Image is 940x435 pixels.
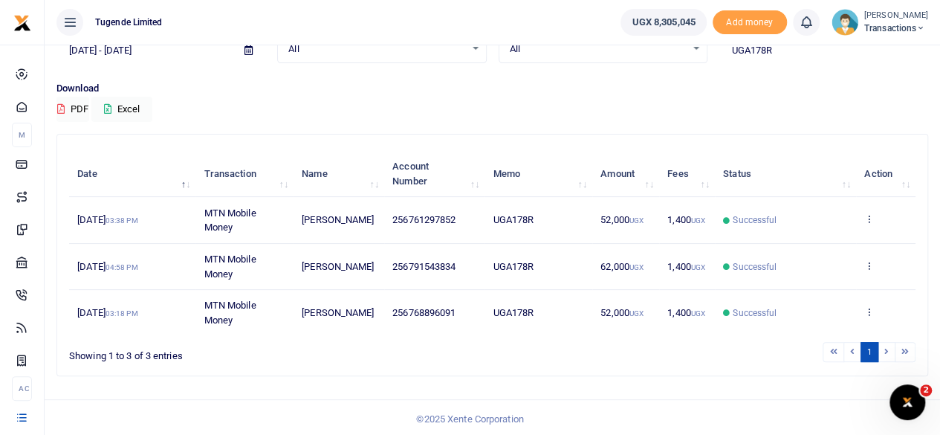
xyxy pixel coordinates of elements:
span: Successful [733,306,777,320]
li: Wallet ballance [615,9,712,36]
span: 52,000 [600,307,644,318]
span: Add money [713,10,787,35]
img: profile-user [832,9,858,36]
span: [DATE] [77,261,137,272]
th: Date: activate to sort column descending [69,151,195,197]
small: 03:18 PM [106,309,138,318]
span: [PERSON_NAME] [302,214,374,225]
span: 256768896091 [392,307,456,318]
small: [PERSON_NAME] [864,10,928,22]
span: 1,400 [667,214,705,225]
span: UGA178R [493,214,534,225]
th: Fees: activate to sort column ascending [659,151,715,197]
span: [DATE] [77,214,137,225]
a: Add money [713,16,787,27]
span: Tugende Limited [89,16,169,29]
li: Ac [12,376,32,401]
span: MTN Mobile Money [204,254,256,280]
small: UGX [629,263,644,271]
th: Amount: activate to sort column ascending [592,151,659,197]
span: 52,000 [600,214,644,225]
span: 62,000 [600,261,644,272]
th: Memo: activate to sort column ascending [484,151,592,197]
span: [PERSON_NAME] [302,307,374,318]
span: UGA178R [493,261,534,272]
p: Download [56,81,928,97]
span: UGX 8,305,045 [632,15,695,30]
small: UGX [691,309,705,318]
span: Successful [733,213,777,227]
th: Action: activate to sort column ascending [856,151,915,197]
span: 256761297852 [392,214,456,225]
small: 04:58 PM [106,263,138,271]
th: Status: activate to sort column ascending [715,151,856,197]
input: Search [719,38,928,63]
span: 256791543834 [392,261,456,272]
span: 2 [920,384,932,396]
button: Excel [91,97,152,122]
small: 03:38 PM [106,216,138,225]
iframe: Intercom live chat [889,384,925,420]
a: UGX 8,305,045 [620,9,706,36]
span: 1,400 [667,307,705,318]
span: [PERSON_NAME] [302,261,374,272]
button: PDF [56,97,89,122]
th: Account Number: activate to sort column ascending [384,151,484,197]
span: MTN Mobile Money [204,300,256,326]
span: All [510,42,686,57]
li: Toup your wallet [713,10,787,35]
span: MTN Mobile Money [204,207,256,233]
span: UGA178R [493,307,534,318]
a: profile-user [PERSON_NAME] Transactions [832,9,928,36]
span: Successful [733,260,777,274]
th: Transaction: activate to sort column ascending [195,151,294,197]
a: logo-small logo-large logo-large [13,16,31,28]
li: M [12,123,32,147]
a: 1 [860,342,878,362]
span: All [288,42,464,57]
div: Showing 1 to 3 of 3 entries [69,341,416,364]
img: logo-small [13,14,31,32]
small: UGX [629,216,644,225]
span: [DATE] [77,307,137,318]
input: select period [56,38,233,63]
small: UGX [691,216,705,225]
small: UGX [629,309,644,318]
small: UGX [691,263,705,271]
span: Transactions [864,22,928,35]
th: Name: activate to sort column ascending [294,151,384,197]
span: 1,400 [667,261,705,272]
